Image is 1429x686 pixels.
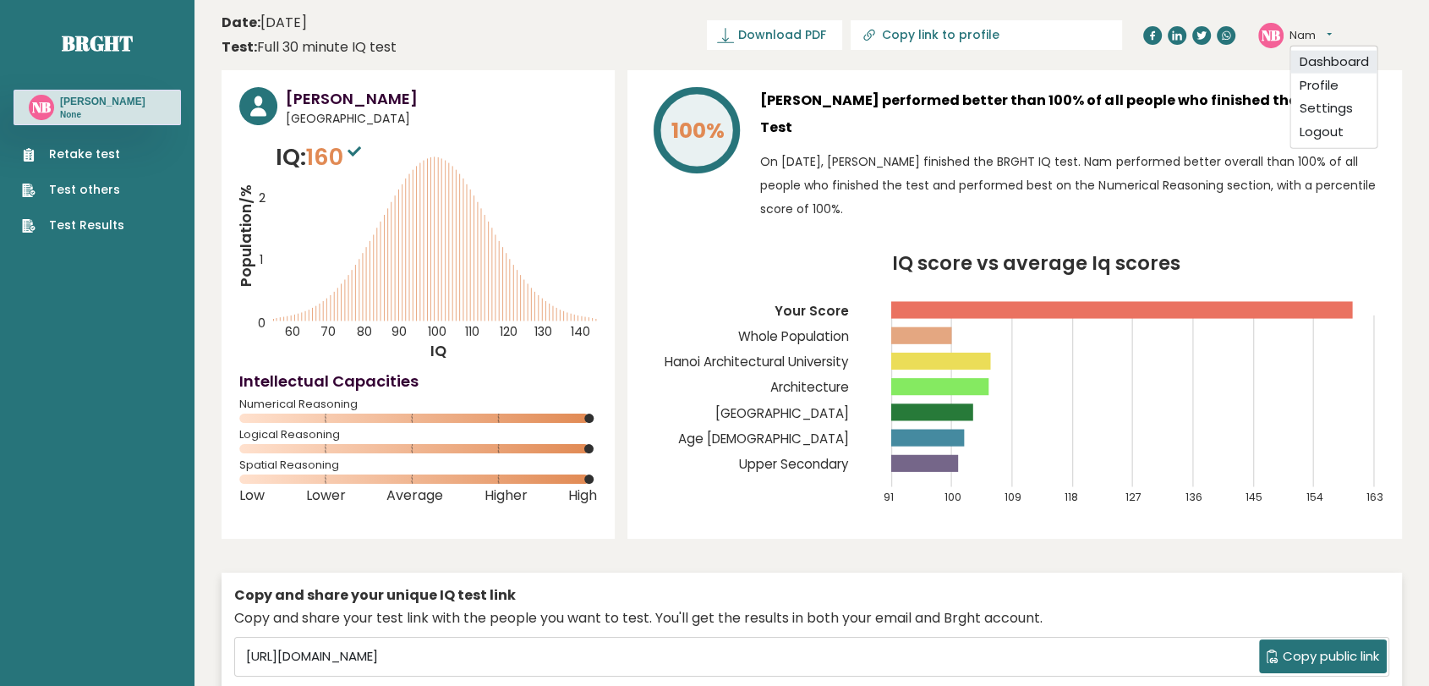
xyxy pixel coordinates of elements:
[62,30,133,57] a: Brght
[1246,490,1263,504] tspan: 145
[222,37,257,57] b: Test:
[236,184,256,287] tspan: Population/%
[737,26,825,44] span: Download PDF
[258,315,266,332] tspan: 0
[679,430,850,447] tspan: Age [DEMOGRAPHIC_DATA]
[428,323,446,340] tspan: 100
[760,87,1384,141] h3: [PERSON_NAME] performed better than 100% of all people who finished the BRGHT IQ Test
[771,379,850,397] tspan: Architecture
[1290,74,1377,97] a: Profile
[276,140,365,174] p: IQ:
[1186,490,1203,504] tspan: 136
[222,37,397,58] div: Full 30 minute IQ test
[671,116,725,145] tspan: 100%
[1283,647,1379,667] span: Copy public link
[568,492,597,499] span: High
[357,323,372,340] tspan: 80
[1259,639,1387,673] button: Copy public link
[222,13,307,33] time: [DATE]
[306,141,365,173] span: 160
[306,492,346,499] span: Lower
[665,353,850,370] tspan: Hanoi Architectural University
[239,401,597,408] span: Numerical Reasoning
[572,323,591,340] tspan: 140
[775,302,850,320] tspan: Your Score
[22,145,124,163] a: Retake test
[500,323,517,340] tspan: 120
[1126,490,1142,504] tspan: 127
[893,250,1181,277] tspan: IQ score vs average Iq scores
[1005,490,1022,504] tspan: 109
[239,462,597,469] span: Spatial Reasoning
[740,455,850,473] tspan: Upper Secondary
[259,189,266,206] tspan: 2
[286,110,597,128] span: [GEOGRAPHIC_DATA]
[260,251,263,268] tspan: 1
[760,150,1384,221] p: On [DATE], [PERSON_NAME] finished the BRGHT IQ test. Nam performed better overall than 100% of al...
[1290,96,1377,120] a: Settings
[485,492,528,499] span: Higher
[465,323,479,340] tspan: 110
[234,608,1389,628] div: Copy and share your test link with the people you want to test. You'll get the results in both yo...
[239,370,597,392] h4: Intellectual Capacities
[60,95,145,108] h3: [PERSON_NAME]
[286,87,597,110] h3: [PERSON_NAME]
[391,323,407,340] tspan: 90
[285,323,300,340] tspan: 60
[32,97,51,117] text: NB
[22,217,124,234] a: Test Results
[716,404,850,422] tspan: [GEOGRAPHIC_DATA]
[222,13,260,32] b: Date:
[884,490,895,504] tspan: 91
[239,492,265,499] span: Low
[1307,490,1324,504] tspan: 154
[1262,25,1280,44] text: NB
[944,490,961,504] tspan: 100
[535,323,553,340] tspan: 130
[739,327,850,345] tspan: Whole Population
[60,109,145,121] p: None
[430,341,446,361] tspan: IQ
[234,585,1389,606] div: Copy and share your unique IQ test link
[1290,120,1377,144] a: Logout
[386,492,443,499] span: Average
[22,181,124,199] a: Test others
[1367,490,1384,504] tspan: 163
[320,323,336,340] tspan: 70
[707,20,842,50] a: Download PDF
[1065,490,1079,504] tspan: 118
[1289,27,1332,44] button: Nam
[1290,50,1377,74] a: Dashboard
[239,431,597,438] span: Logical Reasoning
